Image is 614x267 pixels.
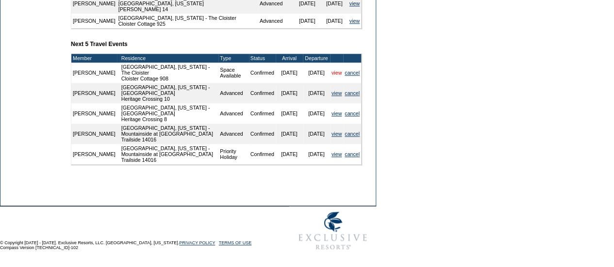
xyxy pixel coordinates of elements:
[321,14,348,28] td: [DATE]
[120,63,219,83] td: [GEOGRAPHIC_DATA], [US_STATE] - The Cloister Cloister Cottage 908
[345,151,360,157] a: cancel
[71,103,117,124] td: [PERSON_NAME]
[249,124,276,144] td: Confirmed
[179,240,215,245] a: PRIVACY POLICY
[276,54,303,63] td: Arrival
[345,131,360,137] a: cancel
[218,63,249,83] td: Space Available
[71,124,117,144] td: [PERSON_NAME]
[303,103,330,124] td: [DATE]
[289,206,376,255] img: Exclusive Resorts
[218,83,249,103] td: Advanced
[120,54,219,63] td: Residence
[345,110,360,116] a: cancel
[276,144,303,164] td: [DATE]
[71,63,117,83] td: [PERSON_NAME]
[71,54,117,63] td: Member
[249,144,276,164] td: Confirmed
[120,83,219,103] td: [GEOGRAPHIC_DATA], [US_STATE] - [GEOGRAPHIC_DATA] Heritage Crossing 10
[303,124,330,144] td: [DATE]
[249,83,276,103] td: Confirmed
[332,110,342,116] a: view
[71,144,117,164] td: [PERSON_NAME]
[303,54,330,63] td: Departure
[218,144,249,164] td: Priority Holiday
[71,14,117,28] td: [PERSON_NAME]
[120,124,219,144] td: [GEOGRAPHIC_DATA], [US_STATE] - Mountainside at [GEOGRAPHIC_DATA] Trailside 14016
[345,70,360,76] a: cancel
[303,63,330,83] td: [DATE]
[117,14,258,28] td: [GEOGRAPHIC_DATA], [US_STATE] - The Cloister Cloister Cottage 925
[258,14,294,28] td: Advanced
[249,54,276,63] td: Status
[71,41,128,47] b: Next 5 Travel Events
[349,18,360,24] a: view
[218,103,249,124] td: Advanced
[249,103,276,124] td: Confirmed
[218,124,249,144] td: Advanced
[219,240,252,245] a: TERMS OF USE
[332,131,342,137] a: view
[332,90,342,96] a: view
[332,70,342,76] a: view
[276,83,303,103] td: [DATE]
[120,144,219,164] td: [GEOGRAPHIC_DATA], [US_STATE] - Mountainside at [GEOGRAPHIC_DATA] Trailside 14016
[294,14,321,28] td: [DATE]
[345,90,360,96] a: cancel
[303,83,330,103] td: [DATE]
[249,63,276,83] td: Confirmed
[218,54,249,63] td: Type
[120,103,219,124] td: [GEOGRAPHIC_DATA], [US_STATE] - [GEOGRAPHIC_DATA] Heritage Crossing 8
[276,124,303,144] td: [DATE]
[276,103,303,124] td: [DATE]
[332,151,342,157] a: view
[71,83,117,103] td: [PERSON_NAME]
[303,144,330,164] td: [DATE]
[349,0,360,6] a: view
[276,63,303,83] td: [DATE]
